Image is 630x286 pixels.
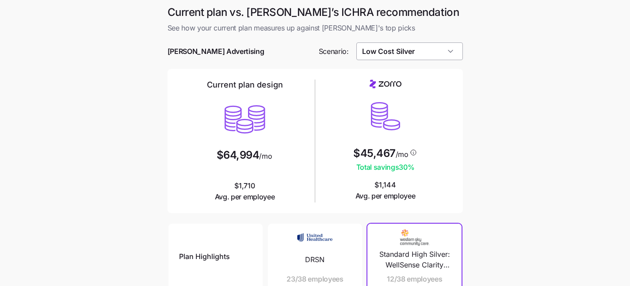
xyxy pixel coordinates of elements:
[168,46,264,57] span: [PERSON_NAME] Advertising
[319,46,349,57] span: Scenario:
[168,5,463,19] h1: Current plan vs. [PERSON_NAME]’s ICHRA recommendation
[387,274,442,285] span: 12/38 employees
[396,151,409,158] span: /mo
[259,153,272,160] span: /mo
[353,162,417,173] span: Total savings 30 %
[353,148,396,159] span: $45,467
[286,274,343,285] span: 23/38 employees
[215,191,275,202] span: Avg. per employee
[217,150,260,160] span: $64,994
[168,23,463,34] span: See how your current plan measures up against [PERSON_NAME]'s top picks
[305,254,325,265] span: DRSN
[207,80,283,90] h2: Current plan design
[215,180,275,202] span: $1,710
[355,191,416,202] span: Avg. per employee
[397,229,432,246] img: Carrier
[355,179,416,202] span: $1,144
[378,249,451,271] span: Standard High Silver: WellSense Clarity Silver 2000 II
[179,251,230,262] span: Plan Highlights
[297,229,332,246] img: Carrier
